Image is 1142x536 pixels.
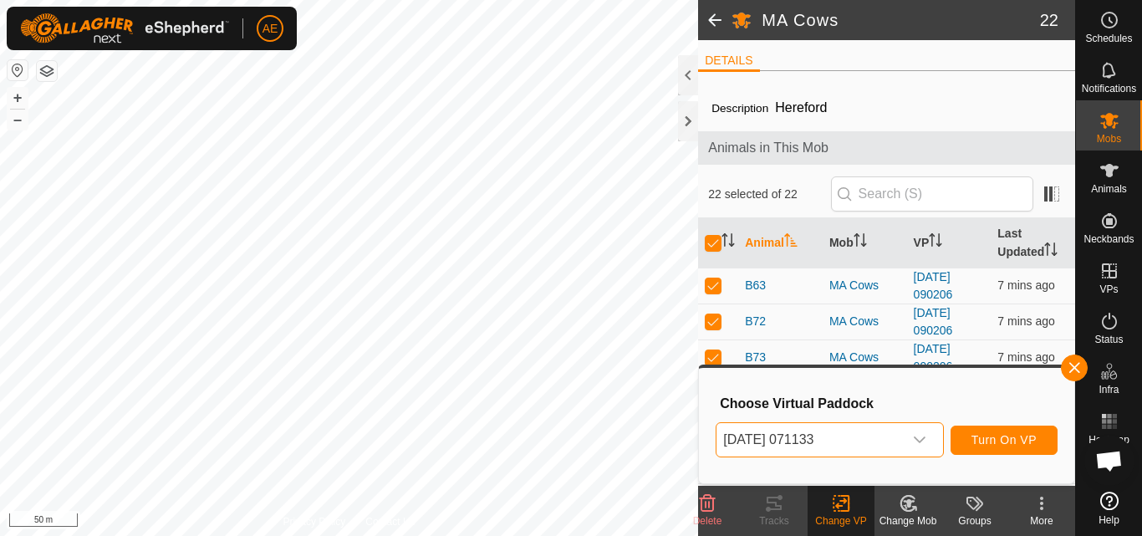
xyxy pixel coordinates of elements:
span: Status [1094,334,1123,345]
div: Change Mob [874,513,941,528]
p-sorticon: Activate to sort [1044,245,1058,258]
th: Animal [738,218,823,268]
a: Privacy Policy [283,514,346,529]
button: Reset Map [8,60,28,80]
span: Mobs [1097,134,1121,144]
span: Animals in This Mob [708,138,1065,158]
p-sorticon: Activate to sort [784,236,798,249]
span: Heatmap [1088,435,1129,445]
span: Schedules [1085,33,1132,43]
span: Neckbands [1083,234,1134,244]
h2: MA Cows [762,10,1040,30]
span: Animals [1091,184,1127,194]
input: Search (S) [831,176,1033,212]
th: Mob [823,218,907,268]
span: 2025-09-15 071133 [716,423,902,457]
span: VPs [1099,284,1118,294]
div: MA Cows [829,349,900,366]
p-sorticon: Activate to sort [721,236,735,249]
span: AE [263,20,278,38]
div: dropdown trigger [903,423,936,457]
a: Contact Us [365,514,415,529]
th: VP [907,218,992,268]
span: Hereford [768,94,834,121]
div: Open chat [1084,436,1134,486]
p-sorticon: Activate to sort [854,236,867,249]
div: MA Cows [829,277,900,294]
span: Infra [1099,385,1119,395]
h3: Choose Virtual Paddock [720,396,1058,411]
a: [DATE] 090206 [914,486,953,517]
span: Delete [693,515,722,527]
span: 15 Sept 2025, 7:05 am [997,314,1054,328]
span: B72 [745,313,766,330]
span: Notifications [1082,84,1136,94]
div: Change VP [808,513,874,528]
div: Tracks [741,513,808,528]
button: Turn On VP [951,426,1058,455]
button: – [8,110,28,130]
th: Last Updated [991,218,1075,268]
span: B73 [745,349,766,366]
span: B63 [745,277,766,294]
span: Help [1099,515,1119,525]
div: Groups [941,513,1008,528]
span: 15 Sept 2025, 7:05 am [997,350,1054,364]
a: [DATE] 090206 [914,342,953,373]
button: Map Layers [37,61,57,81]
span: 22 [1040,8,1058,33]
div: MA Cows [829,313,900,330]
li: DETAILS [698,52,759,72]
button: + [8,88,28,108]
span: Turn On VP [971,433,1037,447]
a: [DATE] 090206 [914,270,953,301]
a: Help [1076,485,1142,532]
span: 15 Sept 2025, 7:05 am [997,278,1054,292]
label: Description [711,102,768,115]
img: Gallagher Logo [20,13,229,43]
div: More [1008,513,1075,528]
span: 22 selected of 22 [708,186,830,203]
a: [DATE] 090206 [914,306,953,337]
p-sorticon: Activate to sort [929,236,942,249]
